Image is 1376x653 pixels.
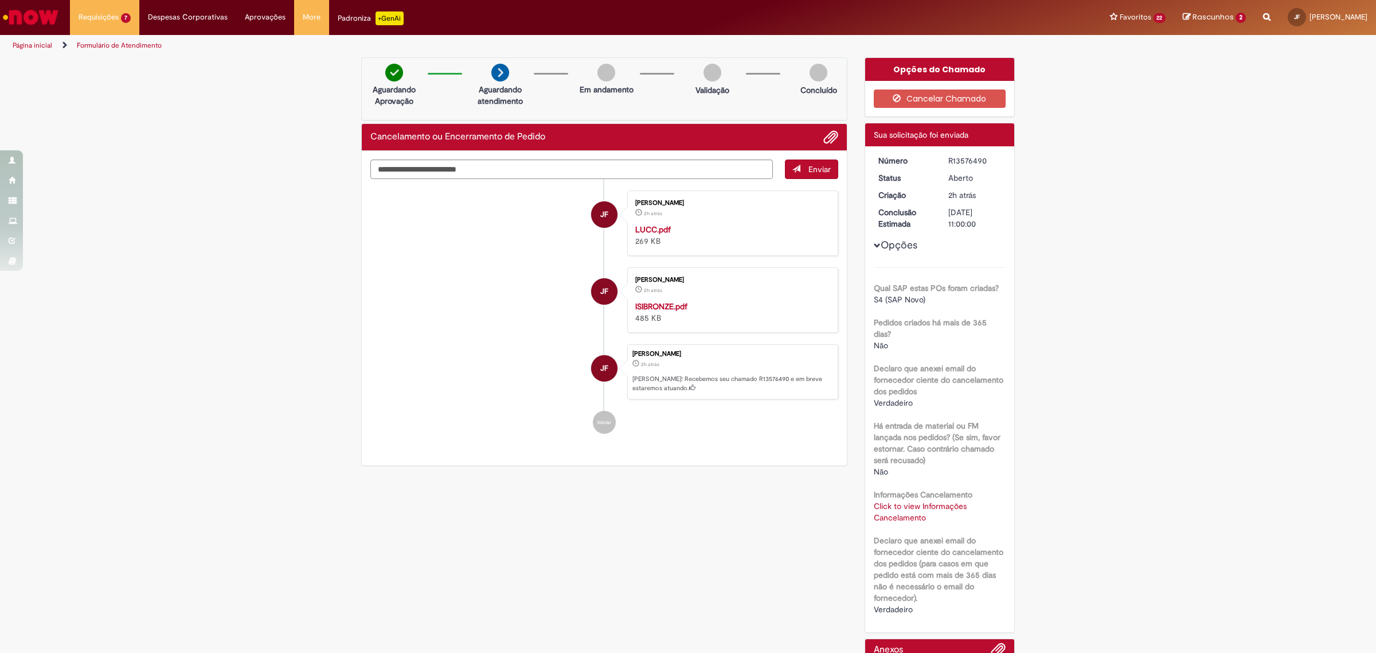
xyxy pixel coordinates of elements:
span: Enviar [808,164,831,174]
span: 22 [1154,13,1166,23]
li: Jose Carlos Dos Santos Filho [370,344,838,399]
h2: Cancelamento ou Encerramento de Pedido Histórico de tíquete [370,132,545,142]
img: ServiceNow [1,6,60,29]
a: Click to view Informações Cancelamento [874,501,967,523]
span: Não [874,467,888,477]
span: JF [600,355,608,382]
span: JF [600,278,608,305]
span: 7 [121,13,131,23]
time: 29/09/2025 12:12:54 [644,287,662,294]
img: check-circle-green.png [385,64,403,81]
time: 29/09/2025 12:13:19 [644,210,662,217]
span: More [303,11,320,23]
b: Declaro que anexei email do fornecedor ciente do cancelamento dos pedidos (para casos em que pedi... [874,535,1003,603]
span: 2 [1236,13,1246,23]
img: arrow-next.png [491,64,509,81]
div: Opções do Chamado [865,58,1015,81]
img: img-circle-grey.png [703,64,721,81]
a: Rascunhos [1183,12,1246,23]
div: Jose Carlos Dos Santos Filho [591,201,617,228]
span: S4 (SAP Novo) [874,294,925,305]
b: Informações Cancelamento [874,489,972,500]
b: Qual SAP estas POs foram criadas? [874,283,999,293]
span: JF [1294,13,1300,21]
span: 2h atrás [644,287,662,294]
span: 2h atrás [644,210,662,217]
ul: Trilhas de página [9,35,909,56]
dt: Status [870,172,940,184]
span: [PERSON_NAME] [1309,12,1367,22]
time: 29/09/2025 12:13:22 [641,361,659,368]
span: 2h atrás [641,361,659,368]
dt: Conclusão Estimada [870,207,940,230]
p: [PERSON_NAME]! Recebemos seu chamado R13576490 e em breve estaremos atuando. [632,375,832,392]
div: [PERSON_NAME] [632,351,832,357]
div: [DATE] 11:00:00 [948,207,1002,230]
span: Não [874,340,888,351]
div: Jose Carlos Dos Santos Filho [591,355,617,382]
a: LUCC.pdf [635,224,671,235]
span: Requisições [79,11,119,23]
time: 29/09/2025 12:13:22 [948,190,976,200]
div: [PERSON_NAME] [635,200,826,207]
a: ISIBRONZE.pdf [635,301,687,312]
div: Aberto [948,172,1002,184]
div: R13576490 [948,155,1002,166]
span: Despesas Corporativas [148,11,228,23]
b: Pedidos criados há mais de 365 dias? [874,317,987,339]
div: [PERSON_NAME] [635,277,826,283]
div: 29/09/2025 12:13:22 [948,189,1002,201]
div: Jose Carlos Dos Santos Filho [591,278,617,305]
p: Aguardando atendimento [472,84,528,107]
button: Adicionar anexos [823,130,838,145]
span: Favoritos [1120,11,1151,23]
span: Verdadeiro [874,604,913,615]
span: 2h atrás [948,190,976,200]
span: Rascunhos [1193,11,1234,22]
button: Enviar [785,160,838,179]
div: 485 KB [635,301,826,324]
button: Cancelar Chamado [874,90,1006,108]
b: Declaro que anexei email do fornecedor ciente do cancelamento dos pedidos [874,363,1003,397]
dt: Criação [870,189,940,201]
p: Em andamento [580,84,634,95]
span: JF [600,201,608,228]
textarea: Digite sua mensagem aqui... [370,160,773,180]
span: Aprovações [245,11,286,23]
span: Verdadeiro [874,398,913,408]
img: img-circle-grey.png [810,64,827,81]
p: Validação [695,84,729,96]
p: Concluído [800,84,837,96]
img: img-circle-grey.png [597,64,615,81]
a: Página inicial [13,41,52,50]
p: Aguardando Aprovação [366,84,422,107]
a: Formulário de Atendimento [77,41,162,50]
b: Há entrada de material ou FM lançada nos pedidos? (Se sim, favor estornar. Caso contrário chamado... [874,421,1000,465]
p: +GenAi [376,11,404,25]
div: Padroniza [338,11,404,25]
div: 269 KB [635,224,826,247]
span: Sua solicitação foi enviada [874,130,968,140]
ul: Histórico de tíquete [370,179,838,445]
dt: Número [870,155,940,166]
